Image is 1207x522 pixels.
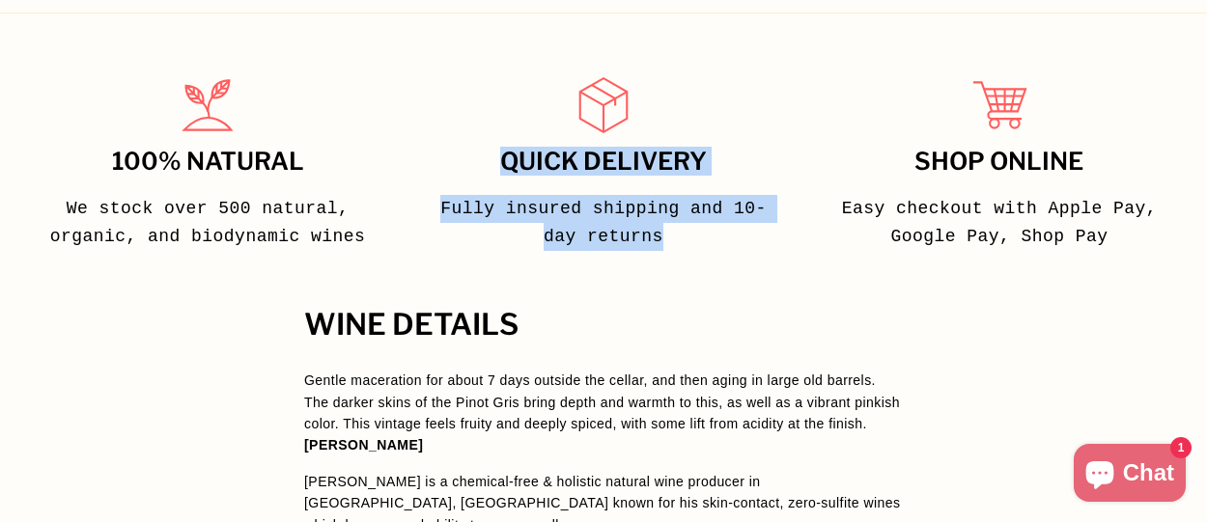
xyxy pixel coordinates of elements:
[31,195,384,251] p: We stock over 500 natural, organic, and biodynamic wines
[304,370,903,434] p: Gentle maceration for about 7 days outside the cellar, and then aging in large old barrels. The d...
[31,149,384,176] h3: 100% Natural
[823,149,1176,176] h3: Shop Online
[304,309,903,342] h2: WINE DETAILS
[427,149,780,176] h3: Quick delivery
[1068,444,1192,507] inbox-online-store-chat: Shopify online store chat
[304,437,423,453] strong: [PERSON_NAME]
[823,195,1176,251] p: Easy checkout with Apple Pay, Google Pay, Shop Pay
[427,195,780,251] p: Fully insured shipping and 10-day returns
